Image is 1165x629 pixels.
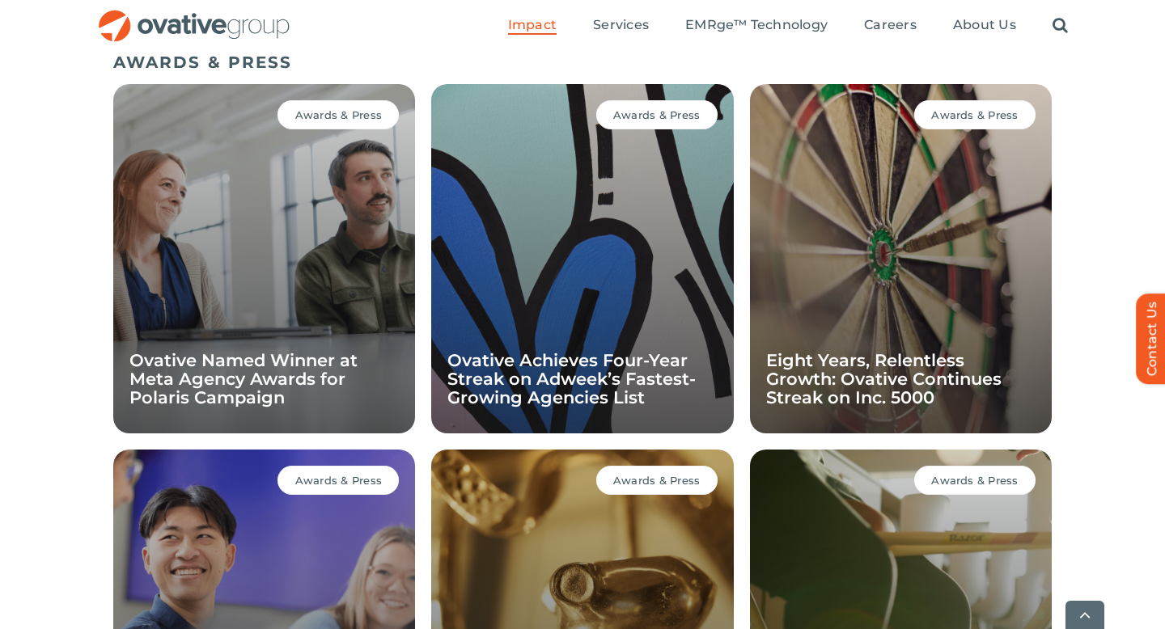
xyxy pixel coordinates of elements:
a: Ovative Named Winner at Meta Agency Awards for Polaris Campaign [129,350,358,407]
span: Careers [864,17,917,33]
h5: AWARDS & PRESS [113,53,1052,72]
a: OG_Full_horizontal_RGB [97,8,291,23]
a: Impact [508,17,557,35]
span: About Us [953,17,1016,33]
span: Impact [508,17,557,33]
a: Ovative Achieves Four-Year Streak on Adweek’s Fastest-Growing Agencies List [447,350,696,407]
a: Eight Years, Relentless Growth: Ovative Continues Streak on Inc. 5000 [766,350,1002,407]
a: About Us [953,17,1016,35]
span: EMRge™ Technology [685,17,828,33]
a: Search [1053,17,1068,35]
a: Careers [864,17,917,35]
a: EMRge™ Technology [685,17,828,35]
a: Services [593,17,649,35]
span: Services [593,17,649,33]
